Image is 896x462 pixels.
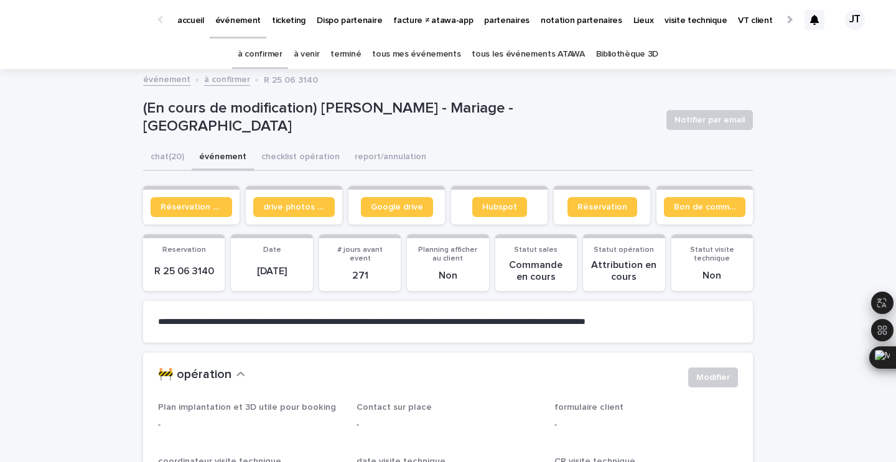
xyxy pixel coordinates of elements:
[596,40,658,69] a: Bibliothèque 3D
[472,40,584,69] a: tous les événements ATAWA
[143,99,656,136] p: (En cours de modification) [PERSON_NAME] - Mariage - [GEOGRAPHIC_DATA]
[372,40,460,69] a: tous mes événements
[238,266,305,277] p: [DATE]
[418,246,477,262] span: Planning afficher au client
[690,246,734,262] span: Statut visite technique
[472,197,527,217] a: Hubspot
[161,203,222,211] span: Réservation client
[590,259,657,283] p: Attribution en cours
[696,371,730,384] span: Modifier
[357,418,540,432] p: -
[294,40,320,69] a: à venir
[151,197,232,217] a: Réservation client
[204,72,250,86] a: à confirmer
[594,246,654,254] span: Statut opération
[503,259,569,283] p: Commande en cours
[666,110,753,130] button: Notifier par email
[514,246,558,254] span: Statut sales
[674,203,735,211] span: Bon de commande
[238,40,282,69] a: à confirmer
[158,367,245,382] button: 🚧 opération
[371,203,423,211] span: Google drive
[554,403,623,412] span: formulaire client
[263,203,325,211] span: drive photos coordinateur
[347,145,434,171] button: report/annulation
[192,145,254,171] button: événement
[337,246,383,262] span: # jours avant event
[554,418,738,432] p: -
[567,197,637,217] a: Réservation
[158,403,336,412] span: Plan implantation et 3D utile pour booking
[143,72,190,86] a: événement
[414,270,481,282] p: Non
[361,197,433,217] a: Google drive
[357,403,432,412] span: Contact sur place
[254,145,347,171] button: checklist opération
[845,10,865,30] div: JT
[482,203,517,211] span: Hubspot
[158,367,231,382] h2: 🚧 opération
[327,270,393,282] p: 271
[143,145,192,171] button: chat (20)
[664,197,745,217] a: Bon de commande
[679,270,745,282] p: Non
[330,40,361,69] a: terminé
[162,246,206,254] span: Reservation
[263,246,281,254] span: Date
[577,203,627,211] span: Réservation
[158,418,342,432] p: -
[688,367,738,387] button: Modifier
[253,197,335,217] a: drive photos coordinateur
[264,72,318,86] p: R 25 06 3140
[151,266,217,277] p: R 25 06 3140
[674,114,745,126] span: Notifier par email
[25,7,146,32] img: Ls34BcGeRexTGTNfXpUC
